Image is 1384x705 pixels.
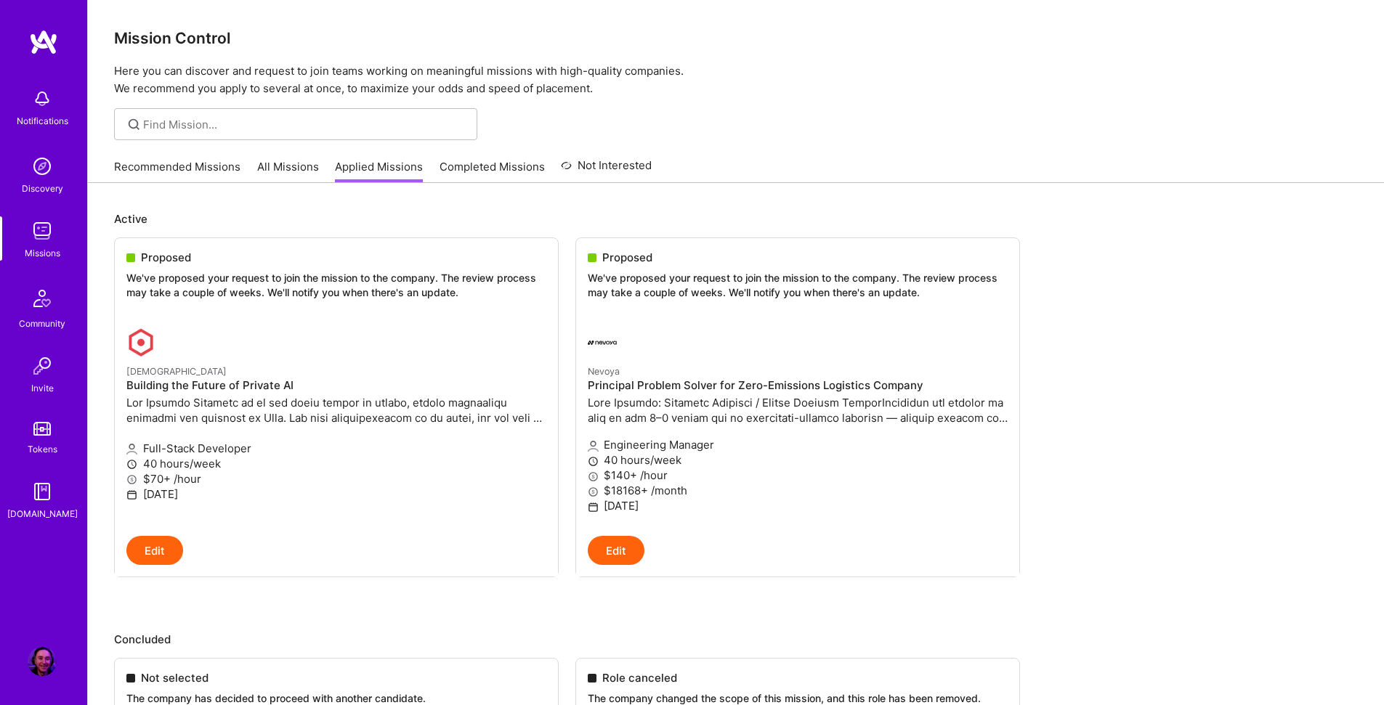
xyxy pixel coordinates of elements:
div: Notifications [17,113,68,129]
button: Edit [126,536,183,565]
i: icon MoneyGray [588,471,599,482]
small: [DEMOGRAPHIC_DATA] [126,366,227,377]
i: icon Clock [588,456,599,467]
h4: Principal Problem Solver for Zero-Emissions Logistics Company [588,379,1008,392]
i: icon Clock [126,459,137,470]
p: Concluded [114,632,1358,647]
p: Active [114,211,1358,227]
p: $70+ /hour [126,471,546,486]
p: [DATE] [126,486,546,502]
img: logo [29,29,58,55]
small: Nevoya [588,366,620,377]
a: All Missions [257,159,319,183]
p: $140+ /hour [588,468,1008,483]
a: User Avatar [24,647,60,676]
p: 40 hours/week [588,452,1008,468]
p: [DATE] [588,498,1008,513]
button: Edit [588,536,644,565]
i: icon MoneyGray [126,474,137,485]
img: teamwork [28,216,57,245]
h4: Building the Future of Private AI [126,379,546,392]
p: Engineering Manager [588,437,1008,452]
a: Not Interested [561,157,652,183]
p: Full-Stack Developer [126,441,546,456]
img: Nevoya company logo [588,328,617,357]
input: Find Mission... [143,117,466,132]
div: Invite [31,380,54,396]
p: 40 hours/week [126,456,546,471]
i: icon Applicant [126,444,137,455]
h3: Mission Control [114,29,1358,47]
p: $18168+ /month [588,483,1008,498]
div: Discovery [22,181,63,196]
p: We've proposed your request to join the mission to the company. The review process may take a cou... [588,271,1008,299]
span: Proposed [602,250,652,265]
i: icon MoneyGray [588,486,599,497]
img: tokens [33,422,51,436]
span: Proposed [141,250,191,265]
i: icon Applicant [588,441,599,452]
div: [DOMAIN_NAME] [7,506,78,521]
p: Lore Ipsumdo: Sitametc Adipisci / Elitse Doeiusm TemporIncididun utl etdolor ma aliq en adm 8–0 v... [588,395,1008,425]
a: Recommended Missions [114,159,240,183]
img: Invite [28,351,57,380]
img: bell [28,84,57,113]
p: Here you can discover and request to join teams working on meaningful missions with high-quality ... [114,62,1358,97]
img: User Avatar [28,647,57,676]
img: guide book [28,477,57,506]
div: Community [19,316,65,331]
a: Nevoya company logoNevoyaPrincipal Problem Solver for Zero-Emissions Logistics CompanyLore Ipsumd... [576,317,1019,536]
p: We've proposed your request to join the mission to the company. The review process may take a cou... [126,271,546,299]
img: Community [25,281,60,316]
p: Lor Ipsumdo Sitametc ad el sed doeiu tempor in utlabo, etdolo magnaaliqu enimadmi ven quisnost ex... [126,395,546,425]
a: Completed Missions [440,159,545,183]
img: discovery [28,152,57,181]
i: icon Calendar [588,502,599,513]
a: Applied Missions [335,159,423,183]
i: icon Calendar [126,489,137,500]
img: Kynismos company logo [126,328,155,357]
div: Missions [25,245,60,261]
i: icon SearchGrey [126,116,142,133]
a: Kynismos company logo[DEMOGRAPHIC_DATA]Building the Future of Private AILor Ipsumdo Sitametc ad e... [115,317,558,536]
div: Tokens [28,441,57,457]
